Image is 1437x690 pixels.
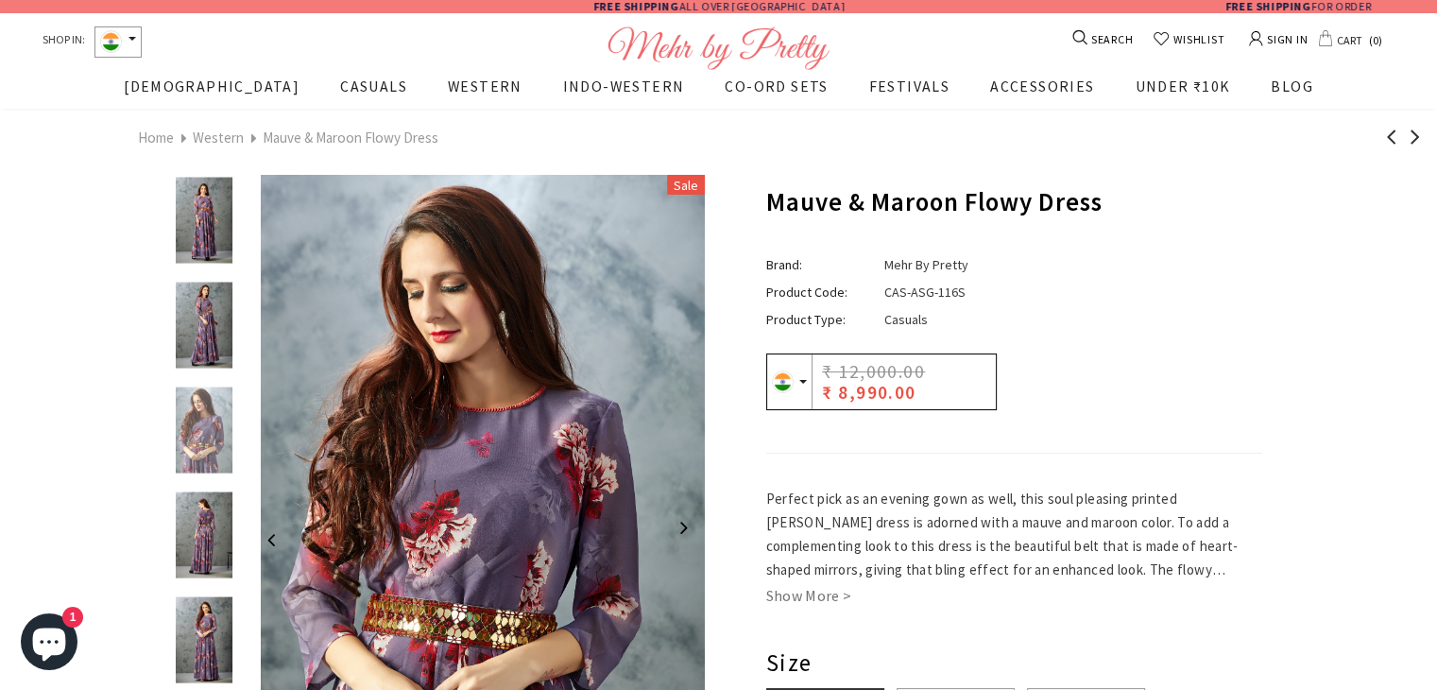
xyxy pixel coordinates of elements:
[1318,28,1386,51] a: CART 0
[1271,74,1313,108] a: BLOG
[766,282,877,302] label: Product Code:
[340,74,407,108] a: CASUALS
[171,388,237,474] img: Mauve & Maroon Flowy Dress
[193,129,244,147] a: Western
[822,360,925,383] span: ₹ 12,000.00
[1333,28,1364,51] span: CART
[766,647,813,678] span: Size
[766,585,852,606] a: Show More >
[1170,29,1224,50] span: WISHLIST
[766,254,877,275] label: Brand:
[884,284,966,301] span: CAS-ASG-116S
[772,371,794,393] img: INR
[1089,29,1134,50] span: SEARCH
[448,77,522,95] span: WESTERN
[138,126,174,150] a: Home
[990,77,1094,95] span: ACCESSORIES
[263,126,438,150] span: Mauve & Maroon Flowy Dress
[340,77,407,95] span: CASUALS
[171,597,237,683] img: Mauve & Maroon Flowy Dress
[869,77,950,95] span: FESTIVALS
[1135,77,1230,95] span: UNDER ₹10K
[448,74,522,108] a: WESTERN
[1271,77,1313,95] span: BLOG
[822,381,916,404] span: ₹ 8,990.00
[43,26,85,58] span: SHOP IN:
[869,74,950,108] a: FESTIVALS
[15,613,83,675] inbox-online-store-chat: Shopify online store chat
[1135,74,1230,108] a: UNDER ₹10K
[171,492,237,578] img: Mauve & Maroon Flowy Dress
[563,74,685,108] a: INDO-WESTERN
[990,74,1094,108] a: ACCESSORIES
[1153,29,1224,50] a: WISHLIST
[124,77,299,95] span: [DEMOGRAPHIC_DATA]
[1364,28,1386,51] span: 0
[766,309,877,330] label: Product Type:
[1249,24,1308,53] a: SIGN IN
[171,283,237,369] img: Mauve & Maroon Flowy Dress
[1074,29,1134,50] a: SEARCH
[766,490,1260,626] span: Perfect pick as an evening gown as well, this soul pleasing printed [PERSON_NAME] dress is adorne...
[725,74,828,108] a: CO-ORD SETS
[124,74,299,108] a: [DEMOGRAPHIC_DATA]
[884,256,968,273] a: Mehr By Pretty
[171,178,237,264] img: Mauve & Maroon Flowy Dress
[607,26,830,70] img: Logo Footer
[1263,26,1308,50] span: SIGN IN
[884,311,928,328] span: Casuals
[766,186,1103,217] span: Mauve & Maroon Flowy Dress
[563,77,685,95] span: INDO-WESTERN
[725,77,828,95] span: CO-ORD SETS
